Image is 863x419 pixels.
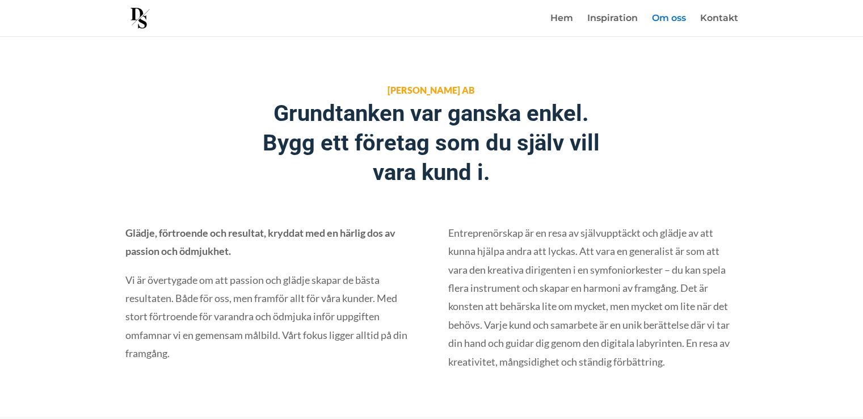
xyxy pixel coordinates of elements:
a: Om oss [652,14,686,36]
span: Grundtanken var ganska enkel. Bygg ett företag som du själv vill vara kund i. [263,100,600,186]
span: [PERSON_NAME] AB [388,85,475,95]
img: Daniel Snygg AB [127,5,153,31]
strong: Glädje, förtroende och resultat, kryddat med en härlig dos av passion och ödmjukhet. [125,227,395,257]
a: Kontakt [700,14,738,36]
a: Inspiration [587,14,638,36]
p: Entreprenörskap är en resa av självupptäckt och glädje av att kunna hjälpa andra att lyckas. Att ... [448,224,738,371]
a: Hem [550,14,573,36]
p: Vi är övertygade om att passion och glädje skapar de bästa resultaten. Både för oss, men framför ... [125,271,415,363]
